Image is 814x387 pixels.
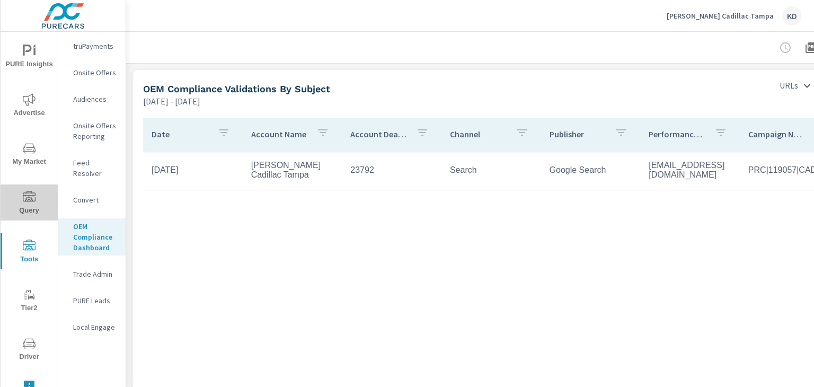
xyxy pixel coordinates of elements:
div: Trade Admin [58,266,126,282]
span: Query [4,191,55,217]
div: Feed Resolver [58,155,126,181]
span: My Market [4,142,55,168]
p: Feed Resolver [73,157,117,179]
p: Campaign Name [748,129,806,139]
td: [EMAIL_ADDRESS][DOMAIN_NAME] [640,152,740,188]
span: Tier2 [4,288,55,314]
span: Driver [4,337,55,363]
div: Onsite Offers Reporting [58,118,126,144]
span: PURE Insights [4,45,55,71]
td: [DATE] [143,157,243,183]
div: KD [782,6,801,25]
p: OEM Compliance Dashboard [73,221,117,253]
p: Onsite Offers Reporting [73,120,117,142]
p: Trade Admin [73,269,117,279]
div: Audiences [58,91,126,107]
p: [DATE] - [DATE] [143,95,200,108]
p: Performance Manager [649,129,706,139]
td: Search [441,157,541,183]
p: Channel [450,129,507,139]
span: Tools [4,240,55,266]
p: Audiences [73,94,117,104]
p: Account Name [251,129,308,139]
p: Local Engage [73,322,117,332]
td: [PERSON_NAME] Cadillac Tampa [243,152,342,188]
div: Local Engage [58,319,126,335]
span: Advertise [4,93,55,119]
div: truPayments [58,38,126,54]
p: [PERSON_NAME] Cadillac Tampa [667,11,774,21]
p: Account Dealer ID [350,129,408,139]
div: PURE Leads [58,293,126,309]
p: Publisher [550,129,607,139]
td: Google Search [541,157,641,183]
h5: OEM Compliance Validations by Subject [143,83,330,94]
p: Onsite Offers [73,67,117,78]
p: Date [152,129,209,139]
p: PURE Leads [73,295,117,306]
div: Convert [58,192,126,208]
div: Onsite Offers [58,65,126,81]
div: OEM Compliance Dashboard [58,218,126,256]
td: 23792 [342,157,441,183]
p: truPayments [73,41,117,51]
p: Convert [73,195,117,205]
